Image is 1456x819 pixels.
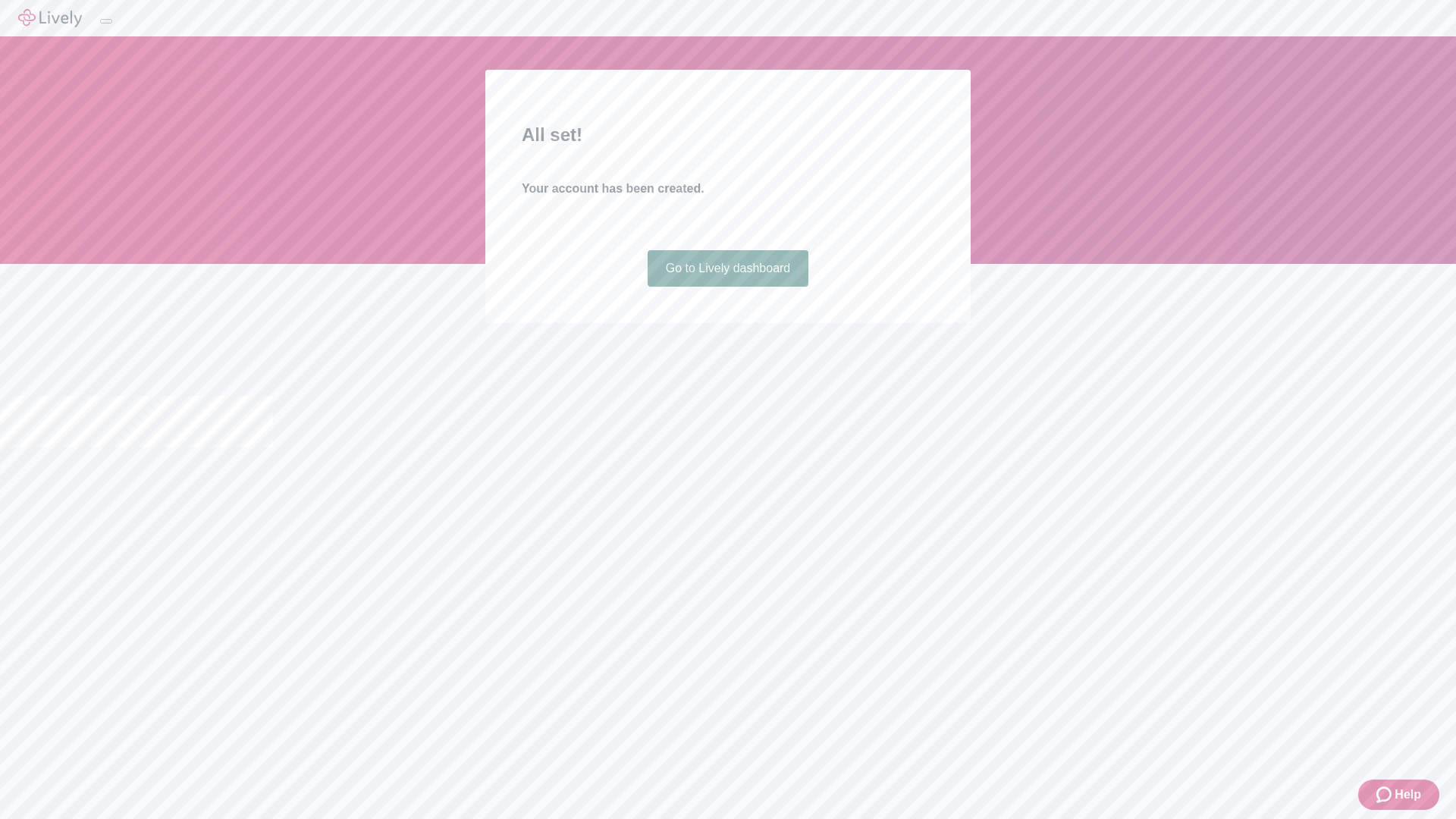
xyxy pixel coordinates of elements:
[1358,780,1439,810] button: Zendesk support iconHelp
[522,180,934,198] h4: Your account has been created.
[648,250,809,287] a: Go to Lively dashboard
[1376,786,1395,804] svg: Zendesk support icon
[18,9,82,27] img: Lively
[1395,786,1421,804] span: Help
[100,19,112,24] button: Log out
[522,121,934,149] h2: All set!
